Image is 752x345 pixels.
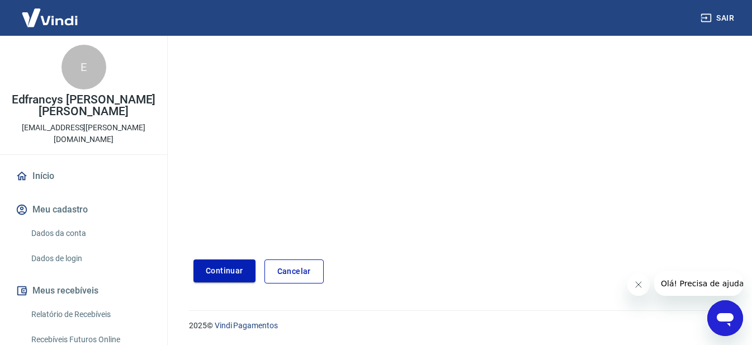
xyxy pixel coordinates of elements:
[627,273,650,296] iframe: Fechar mensagem
[27,222,154,245] a: Dados da conta
[27,247,154,270] a: Dados de login
[698,8,739,29] button: Sair
[13,278,154,303] button: Meus recebíveis
[193,259,256,282] button: Continuar
[654,271,743,296] iframe: Mensagem da empresa
[62,45,106,89] div: E
[9,94,158,117] p: Edfrancys [PERSON_NAME] [PERSON_NAME]
[13,164,154,188] a: Início
[215,321,278,330] a: Vindi Pagamentos
[189,320,725,332] p: 2025 ©
[264,259,324,283] a: Cancelar
[13,197,154,222] button: Meu cadastro
[9,122,158,145] p: [EMAIL_ADDRESS][PERSON_NAME][DOMAIN_NAME]
[7,8,94,17] span: Olá! Precisa de ajuda?
[707,300,743,336] iframe: Botão para abrir a janela de mensagens
[27,303,154,326] a: Relatório de Recebíveis
[13,1,86,35] img: Vindi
